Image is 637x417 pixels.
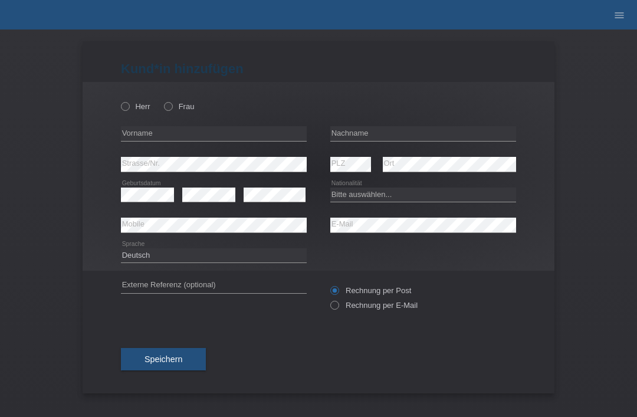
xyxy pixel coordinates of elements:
a: menu [608,11,631,18]
span: Speichern [145,354,182,364]
input: Rechnung per E-Mail [330,301,338,316]
input: Frau [164,102,172,110]
label: Herr [121,102,150,111]
h1: Kund*in hinzufügen [121,61,516,76]
label: Rechnung per Post [330,286,411,295]
label: Frau [164,102,194,111]
input: Rechnung per Post [330,286,338,301]
button: Speichern [121,348,206,370]
i: menu [613,9,625,21]
label: Rechnung per E-Mail [330,301,418,310]
input: Herr [121,102,129,110]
